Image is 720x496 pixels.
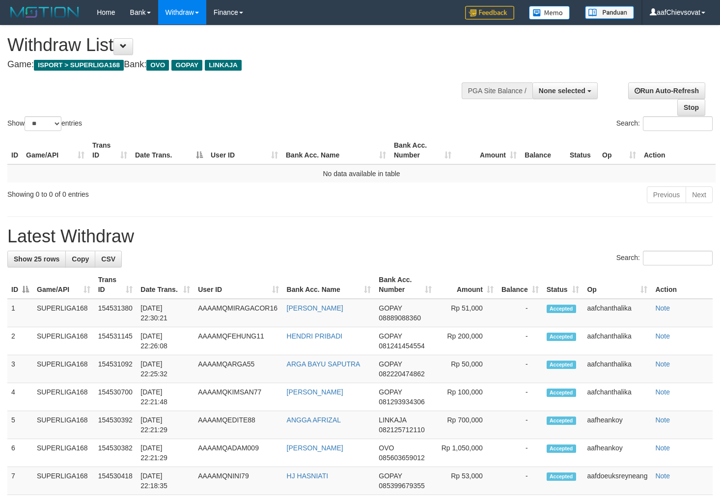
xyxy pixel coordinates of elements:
[436,411,498,439] td: Rp 700,000
[94,271,137,299] th: Trans ID: activate to sort column ascending
[655,472,670,480] a: Note
[33,411,94,439] td: SUPERLIGA168
[287,444,343,452] a: [PERSON_NAME]
[436,383,498,411] td: Rp 100,000
[7,164,716,183] td: No data available in table
[194,439,282,467] td: AAAAMQADAM009
[498,383,543,411] td: -
[583,327,651,355] td: aafchanthalika
[137,299,194,327] td: [DATE] 22:30:21
[651,271,713,299] th: Action
[287,360,360,368] a: ARGA BAYU SAPUTRA
[283,271,375,299] th: Bank Acc. Name: activate to sort column ascending
[137,439,194,467] td: [DATE] 22:21:29
[498,411,543,439] td: -
[532,82,598,99] button: None selected
[207,136,282,164] th: User ID: activate to sort column ascending
[94,355,137,383] td: 154531092
[379,332,402,340] span: GOPAY
[379,416,406,424] span: LINKAJA
[616,116,713,131] label: Search:
[677,99,705,116] a: Stop
[137,383,194,411] td: [DATE] 22:21:48
[655,444,670,452] a: Note
[547,333,576,341] span: Accepted
[379,472,402,480] span: GOPAY
[7,116,82,131] label: Show entries
[171,60,202,71] span: GOPAY
[194,327,282,355] td: AAAAMQFEHUNG11
[33,271,94,299] th: Game/API: activate to sort column ascending
[583,467,651,495] td: aafdoeuksreyneang
[547,305,576,313] span: Accepted
[583,299,651,327] td: aafchanthalika
[375,271,435,299] th: Bank Acc. Number: activate to sort column ascending
[498,355,543,383] td: -
[7,355,33,383] td: 3
[34,60,124,71] span: ISPORT > SUPERLIGA168
[94,299,137,327] td: 154531380
[7,439,33,467] td: 6
[72,255,89,263] span: Copy
[436,467,498,495] td: Rp 53,000
[616,251,713,265] label: Search:
[7,60,470,70] h4: Game: Bank:
[598,136,640,164] th: Op: activate to sort column ascending
[390,136,455,164] th: Bank Acc. Number: activate to sort column ascending
[498,271,543,299] th: Balance: activate to sort column ascending
[462,82,532,99] div: PGA Site Balance /
[628,82,705,99] a: Run Auto-Refresh
[498,327,543,355] td: -
[146,60,169,71] span: OVO
[137,467,194,495] td: [DATE] 22:18:35
[436,299,498,327] td: Rp 51,000
[583,383,651,411] td: aafchanthalika
[7,136,22,164] th: ID
[131,136,207,164] th: Date Trans.: activate to sort column descending
[137,271,194,299] th: Date Trans.: activate to sort column ascending
[33,467,94,495] td: SUPERLIGA168
[287,332,343,340] a: HENDRI PRIBADI
[643,251,713,265] input: Search:
[194,383,282,411] td: AAAAMQKIMSAN77
[379,370,424,378] span: Copy 082220474862 to clipboard
[7,411,33,439] td: 5
[379,482,424,490] span: Copy 085399679355 to clipboard
[547,444,576,453] span: Accepted
[194,411,282,439] td: AAAAMQEDITE88
[585,6,634,19] img: panduan.png
[282,136,390,164] th: Bank Acc. Name: activate to sort column ascending
[521,136,566,164] th: Balance
[655,388,670,396] a: Note
[498,439,543,467] td: -
[539,87,585,95] span: None selected
[640,136,716,164] th: Action
[194,467,282,495] td: AAAAMQNINI79
[655,332,670,340] a: Note
[436,327,498,355] td: Rp 200,000
[465,6,514,20] img: Feedback.jpg
[14,255,59,263] span: Show 25 rows
[379,454,424,462] span: Copy 085603659012 to clipboard
[7,5,82,20] img: MOTION_logo.png
[379,388,402,396] span: GOPAY
[137,327,194,355] td: [DATE] 22:26:08
[287,472,329,480] a: HJ HASNIATI
[655,360,670,368] a: Note
[94,383,137,411] td: 154530700
[529,6,570,20] img: Button%20Memo.svg
[436,439,498,467] td: Rp 1,050,000
[194,271,282,299] th: User ID: activate to sort column ascending
[88,136,131,164] th: Trans ID: activate to sort column ascending
[95,251,122,267] a: CSV
[379,304,402,312] span: GOPAY
[547,472,576,481] span: Accepted
[379,444,394,452] span: OVO
[543,271,583,299] th: Status: activate to sort column ascending
[655,304,670,312] a: Note
[498,299,543,327] td: -
[65,251,95,267] a: Copy
[194,355,282,383] td: AAAAMQARGA55
[7,327,33,355] td: 2
[94,467,137,495] td: 154530418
